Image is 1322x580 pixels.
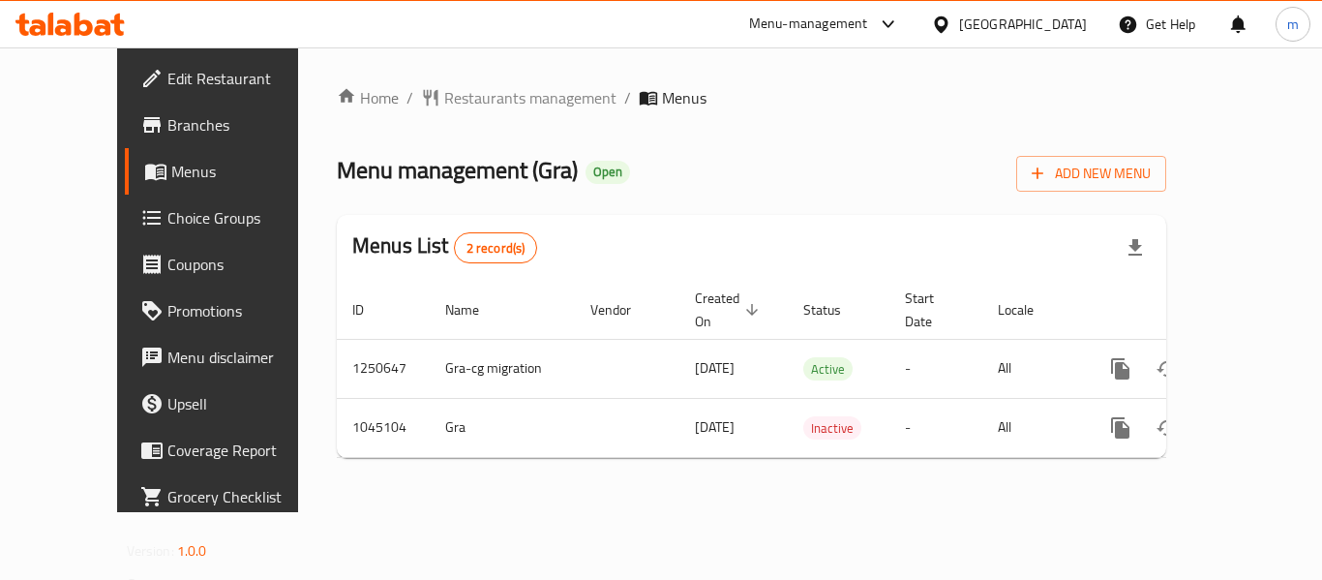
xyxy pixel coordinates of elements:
[695,287,765,333] span: Created On
[337,339,430,398] td: 1250647
[803,298,866,321] span: Status
[586,164,630,180] span: Open
[803,416,861,440] div: Inactive
[167,253,322,276] span: Coupons
[337,86,399,109] a: Home
[803,417,861,440] span: Inactive
[445,298,504,321] span: Name
[662,86,706,109] span: Menus
[1097,405,1144,451] button: more
[1112,225,1158,271] div: Export file
[803,358,853,381] span: Active
[1097,346,1144,392] button: more
[421,86,616,109] a: Restaurants management
[167,299,322,322] span: Promotions
[803,357,853,381] div: Active
[1144,405,1190,451] button: Change Status
[125,381,338,427] a: Upsell
[586,161,630,184] div: Open
[127,538,174,564] span: Version:
[125,195,338,241] a: Choice Groups
[337,86,1166,109] nav: breadcrumb
[125,102,338,148] a: Branches
[337,398,430,457] td: 1045104
[430,398,575,457] td: Gra
[125,288,338,334] a: Promotions
[171,160,322,183] span: Menus
[889,339,982,398] td: -
[125,241,338,288] a: Coupons
[1082,281,1299,340] th: Actions
[337,281,1299,458] table: enhanced table
[982,398,1082,457] td: All
[624,86,631,109] li: /
[167,67,322,90] span: Edit Restaurant
[1144,346,1190,392] button: Change Status
[982,339,1082,398] td: All
[167,206,322,229] span: Choice Groups
[167,113,322,137] span: Branches
[177,538,207,564] span: 1.0.0
[352,298,389,321] span: ID
[1032,162,1151,186] span: Add New Menu
[167,392,322,415] span: Upsell
[406,86,413,109] li: /
[998,298,1059,321] span: Locale
[590,298,656,321] span: Vendor
[455,239,537,258] span: 2 record(s)
[125,55,338,102] a: Edit Restaurant
[905,287,959,333] span: Start Date
[695,355,735,381] span: [DATE]
[125,473,338,520] a: Grocery Checklist
[889,398,982,457] td: -
[167,485,322,508] span: Grocery Checklist
[167,346,322,369] span: Menu disclaimer
[1287,14,1299,35] span: m
[444,86,616,109] span: Restaurants management
[749,13,868,36] div: Menu-management
[337,148,578,192] span: Menu management ( Gra )
[125,148,338,195] a: Menus
[167,439,322,462] span: Coverage Report
[454,232,538,263] div: Total records count
[1016,156,1166,192] button: Add New Menu
[125,334,338,381] a: Menu disclaimer
[125,427,338,473] a: Coverage Report
[695,414,735,440] span: [DATE]
[430,339,575,398] td: Gra-cg migration
[959,14,1087,35] div: [GEOGRAPHIC_DATA]
[352,231,537,263] h2: Menus List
